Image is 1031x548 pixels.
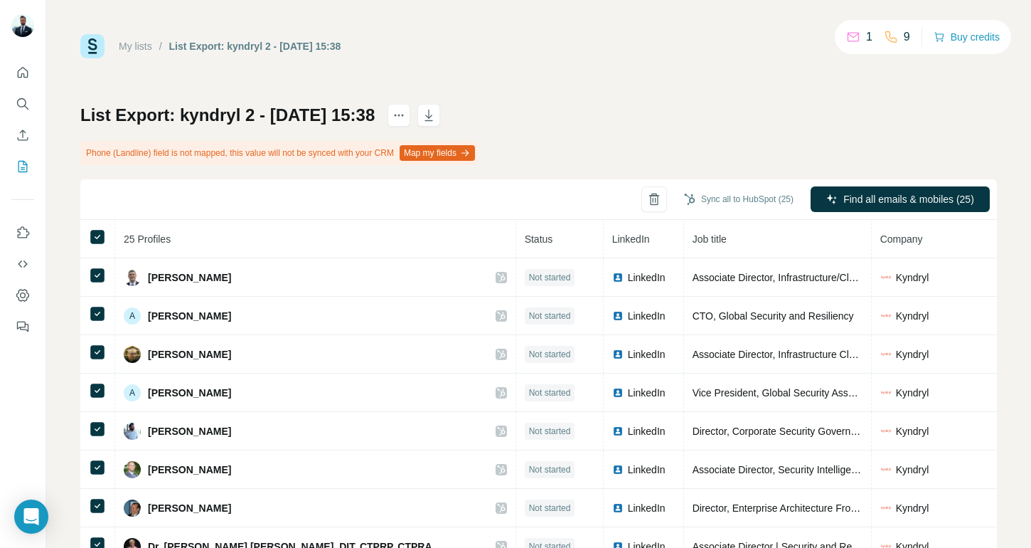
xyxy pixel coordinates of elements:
[628,424,666,438] span: LinkedIn
[693,387,937,399] span: Vice President, Global Security Assurance, Compliance
[628,501,666,515] span: LinkedIn
[612,502,624,514] img: LinkedIn logo
[628,270,666,285] span: LinkedIn
[124,346,141,363] img: Avatar
[904,28,910,46] p: 9
[934,27,1000,47] button: Buy credits
[80,34,105,58] img: Surfe Logo
[119,41,152,52] a: My lists
[124,384,141,401] div: A
[11,91,34,117] button: Search
[612,310,624,322] img: LinkedIn logo
[896,424,929,438] span: Kyndryl
[148,463,231,477] span: [PERSON_NAME]
[866,28,872,46] p: 1
[612,272,624,283] img: LinkedIn logo
[11,122,34,148] button: Enrich CSV
[843,192,974,206] span: Find all emails & mobiles (25)
[612,233,650,245] span: LinkedIn
[628,386,666,400] span: LinkedIn
[80,104,375,127] h1: List Export: kyndryl 2 - [DATE] 15:38
[529,463,571,476] span: Not started
[612,349,624,360] img: LinkedIn logo
[896,347,929,362] span: Kyndryl
[693,349,921,360] span: Associate Director, Infrastructure Cloud Architecture
[159,39,162,53] li: /
[148,309,231,323] span: [PERSON_NAME]
[124,461,141,478] img: Avatar
[529,502,571,515] span: Not started
[124,423,141,440] img: Avatar
[896,270,929,285] span: Kyndryl
[880,502,892,514] img: company-logo
[896,501,929,515] span: Kyndryl
[148,424,231,438] span: [PERSON_NAME]
[880,349,892,360] img: company-logo
[11,14,34,37] img: Avatar
[628,347,666,362] span: LinkedIn
[612,426,624,437] img: LinkedIn logo
[612,387,624,399] img: LinkedIn logo
[628,309,666,323] span: LinkedIn
[880,387,892,399] img: company-logo
[693,233,727,245] span: Job title
[880,464,892,475] img: company-logo
[811,186,990,212] button: Find all emails & mobiles (25)
[896,309,929,323] span: Kyndryl
[529,348,571,361] span: Not started
[628,463,666,477] span: LinkedIn
[525,233,553,245] span: Status
[388,104,410,127] button: actions
[693,310,854,322] span: CTO, Global Security and Resiliency
[124,269,141,286] img: Avatar
[880,426,892,437] img: company-logo
[11,314,34,339] button: Feedback
[11,60,34,85] button: Quick start
[14,500,48,534] div: Open Intercom Messenger
[11,251,34,277] button: Use Surfe API
[880,310,892,322] img: company-logo
[880,233,923,245] span: Company
[124,500,141,517] img: Avatar
[124,307,141,325] div: A
[169,39,341,53] div: List Export: kyndryl 2 - [DATE] 15:38
[11,283,34,308] button: Dashboard
[896,386,929,400] span: Kyndryl
[124,233,171,245] span: 25 Profiles
[80,141,478,165] div: Phone (Landline) field is not mapped, this value will not be synced with your CRM
[693,502,887,514] span: Director, Enterprise Architecture Front Office
[400,145,475,161] button: Map my fields
[529,310,571,322] span: Not started
[148,270,231,285] span: [PERSON_NAME]
[529,271,571,284] span: Not started
[11,220,34,246] button: Use Surfe on LinkedIn
[11,154,34,179] button: My lists
[612,464,624,475] img: LinkedIn logo
[880,272,892,283] img: company-logo
[529,386,571,399] span: Not started
[674,189,803,210] button: Sync all to HubSpot (25)
[693,464,867,475] span: Associate Director, Security Intelligence
[896,463,929,477] span: Kyndryl
[148,386,231,400] span: [PERSON_NAME]
[529,425,571,438] span: Not started
[148,347,231,362] span: [PERSON_NAME]
[148,501,231,515] span: [PERSON_NAME]
[693,272,921,283] span: Associate Director, Infrastructure/Cloud Architecture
